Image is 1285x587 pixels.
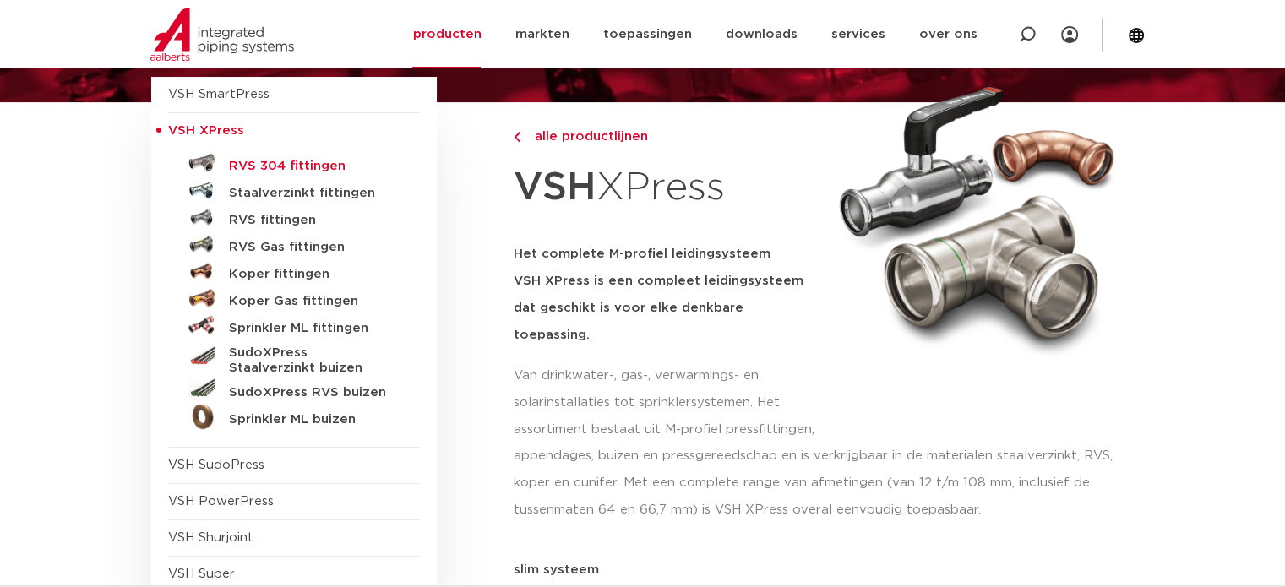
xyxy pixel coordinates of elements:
[229,213,396,228] h5: RVS fittingen
[514,127,819,147] a: alle productlijnen
[168,495,274,508] a: VSH PowerPress
[514,168,596,207] strong: VSH
[168,312,420,339] a: Sprinkler ML fittingen
[168,459,264,471] a: VSH SudoPress
[168,339,420,376] a: SudoXPress Staalverzinkt buizen
[229,159,396,174] h5: RVS 304 fittingen
[514,443,1135,524] p: appendages, buizen en pressgereedschap en is verkrijgbaar in de materialen staalverzinkt, RVS, ko...
[168,376,420,403] a: SudoXPress RVS buizen
[229,385,396,400] h5: SudoXPress RVS buizen
[229,345,396,376] h5: SudoXPress Staalverzinkt buizen
[514,362,819,443] p: Van drinkwater-, gas-, verwarmings- en solarinstallaties tot sprinklersystemen. Het assortiment b...
[168,258,420,285] a: Koper fittingen
[229,240,396,255] h5: RVS Gas fittingen
[168,231,420,258] a: RVS Gas fittingen
[525,130,648,143] span: alle productlijnen
[229,267,396,282] h5: Koper fittingen
[168,568,235,580] a: VSH Super
[168,177,420,204] a: Staalverzinkt fittingen
[168,204,420,231] a: RVS fittingen
[168,124,244,137] span: VSH XPress
[514,155,819,220] h1: XPress
[514,132,520,143] img: chevron-right.svg
[229,412,396,427] h5: Sprinkler ML buizen
[168,285,420,312] a: Koper Gas fittingen
[229,294,396,309] h5: Koper Gas fittingen
[168,531,253,544] a: VSH Shurjoint
[168,149,420,177] a: RVS 304 fittingen
[514,563,1135,576] p: slim systeem
[229,321,396,336] h5: Sprinkler ML fittingen
[168,88,270,101] a: VSH SmartPress
[168,403,420,430] a: Sprinkler ML buizen
[514,241,819,349] h5: Het complete M-profiel leidingsysteem VSH XPress is een compleet leidingsysteem dat geschikt is v...
[229,186,396,201] h5: Staalverzinkt fittingen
